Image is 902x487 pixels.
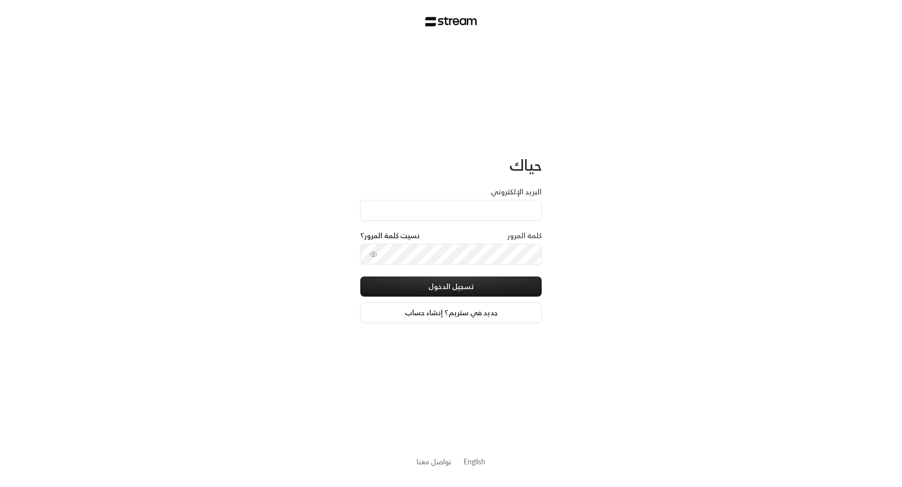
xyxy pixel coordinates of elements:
[360,303,542,323] a: جديد في ستريم؟ إنشاء حساب
[425,17,477,27] img: Stream Logo
[507,231,542,241] label: كلمة المرور
[360,231,420,241] a: نسيت كلمة المرور؟
[509,152,542,178] span: حياك
[417,456,452,467] button: تواصل معنا
[491,187,542,197] label: البريد الإلكتروني
[360,276,542,297] button: تسجيل الدخول
[417,455,452,468] a: تواصل معنا
[464,452,485,471] a: English
[365,246,381,262] button: toggle password visibility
